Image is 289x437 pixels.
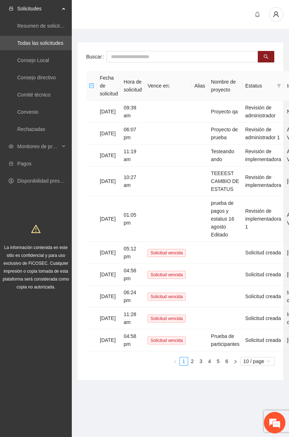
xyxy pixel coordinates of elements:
td: Revisión de implementadora [242,145,284,166]
td: prueba de pagos y estatus 16 agosto Editado [208,196,242,242]
span: left [173,360,177,364]
a: Convenio [17,109,38,115]
a: 3 [197,357,205,365]
a: 2 [188,357,196,365]
td: Solicitud creada [242,286,284,307]
span: right [233,360,238,364]
li: 2 [188,357,197,366]
button: bell [252,9,263,20]
span: Estatus [245,82,274,90]
span: Solicitud vencida [148,271,186,279]
td: Proyecto de prueba [208,123,242,145]
td: Revisión de administrador 1 [242,123,284,145]
td: [DATE] [97,123,121,145]
td: 04:58 pm [121,329,145,351]
td: 11:19 am [121,145,145,166]
td: 09:39 am [121,101,145,123]
td: 01:05 pm [121,196,145,242]
td: [DATE] [97,264,121,286]
button: user [269,7,283,22]
td: Solicitud creada [242,242,284,264]
li: 3 [197,357,205,366]
td: [DATE] [97,329,121,351]
li: 5 [214,357,223,366]
td: [DATE] [97,166,121,196]
td: [DATE] [97,101,121,123]
span: bell [252,11,263,17]
th: Vence en: [145,71,191,101]
td: 06:24 pm [121,286,145,307]
td: [DATE] [97,196,121,242]
span: user [269,11,283,18]
label: Buscar [86,51,107,62]
a: 5 [214,357,222,365]
td: Testeando ando [208,145,242,166]
td: Solicitud creada [242,307,284,329]
span: search [264,54,269,60]
td: Revisión de administrador [242,101,284,123]
th: Nombre de proyecto [208,71,242,101]
th: Hora de solicitud [121,71,145,101]
td: Solicitud creada [242,264,284,286]
span: Solicitud vencida [148,293,186,301]
span: Solicitud vencida [148,315,186,323]
li: Previous Page [171,357,180,366]
li: Next Page [231,357,240,366]
span: filter [277,84,281,88]
td: [DATE] [97,286,121,307]
span: Monitoreo de proyectos [17,139,60,154]
a: 4 [206,357,214,365]
td: Revisión de implementadora 1 [242,196,284,242]
span: Solicitud vencida [148,249,186,257]
a: 1 [180,357,188,365]
span: inbox [9,6,14,11]
td: 10:27 am [121,166,145,196]
td: 05:12 pm [121,242,145,264]
span: Solicitudes [17,1,60,16]
td: 04:58 pm [121,264,145,286]
button: left [171,357,180,366]
li: 1 [180,357,188,366]
th: Fecha de solicitud [97,71,121,101]
a: 6 [223,357,231,365]
span: eye [9,144,14,149]
button: right [231,357,240,366]
td: [DATE] [97,145,121,166]
td: Proyecto qa [208,101,242,123]
td: Solicitud creada [242,329,284,351]
a: Disponibilidad presupuestal [17,178,79,184]
li: 6 [223,357,231,366]
div: Page Size [241,357,275,366]
span: warning [31,224,41,234]
td: Revisión de implementadora [242,166,284,196]
a: Consejo directivo [17,75,56,80]
li: 4 [205,357,214,366]
span: Solicitud vencida [148,337,186,344]
td: 06:07 pm [121,123,145,145]
button: search [258,51,274,62]
td: [DATE] [97,242,121,264]
span: 10 / page [243,357,272,365]
td: Prueba de participantes [208,329,242,351]
a: Rechazadas [17,126,45,132]
span: filter [275,80,283,91]
td: TEEEEST CAMBIO DE ESTATUS [208,166,242,196]
a: Todas las solicitudes [17,40,63,46]
td: 11:28 am [121,307,145,329]
a: Pagos [17,161,32,166]
span: La información contenida en este sitio es confidencial y para uso exclusivo de FICOSEC. Cualquier... [3,245,69,290]
span: minus-square [89,83,94,88]
a: Comité técnico [17,92,51,98]
td: [DATE] [97,307,121,329]
a: Resumen de solicitudes por aprobar [17,23,98,29]
a: Consejo Local [17,57,49,63]
th: Alias [191,71,208,101]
